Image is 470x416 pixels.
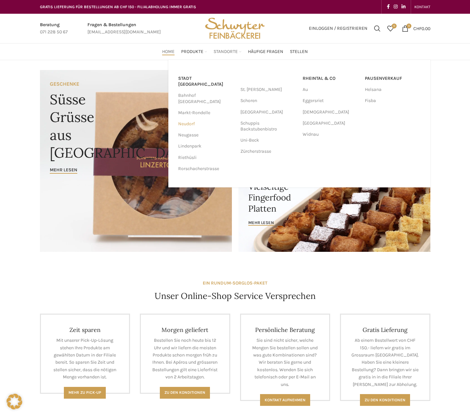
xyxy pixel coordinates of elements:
span: Standorte [214,49,238,55]
a: [GEOGRAPHIC_DATA] [303,118,358,129]
a: Neugasse [178,130,234,141]
a: Helsana [365,84,421,95]
a: St. [PERSON_NAME] [240,84,296,95]
span: Mehr zu Pick-Up [68,390,101,395]
span: Zu den Konditionen [164,390,205,395]
a: Zürcherstrasse [240,146,296,157]
span: Kontakt aufnehmen [265,398,306,402]
a: KONTAKT [414,0,430,13]
a: Markt-Rondelle [178,107,234,118]
a: Eggersriet [303,95,358,106]
a: Einloggen / Registrieren [306,22,371,35]
a: Linkedin social link [400,2,407,11]
a: Häufige Fragen [248,45,283,58]
bdi: 0.00 [413,26,430,31]
a: Fisba [365,95,421,106]
a: Home [162,45,175,58]
a: Au [303,84,358,95]
a: [GEOGRAPHIC_DATA] [240,107,296,118]
span: Zu den konditionen [365,398,405,402]
a: Stellen [290,45,308,58]
span: Häufige Fragen [248,49,283,55]
a: Facebook social link [385,2,392,11]
a: Produkte [181,45,207,58]
a: Schoren [240,95,296,106]
span: CHF [413,26,422,31]
a: Pausenverkauf [365,73,421,84]
div: Meine Wunschliste [384,22,397,35]
h4: Unser Online-Shop Service Versprechen [155,290,316,302]
p: Mit unserer Pick-Up-Lösung stehen Ihre Produkte am gewählten Datum in der Filiale bereit. So spar... [51,337,120,381]
span: Einloggen / Registrieren [309,26,367,31]
a: 0 CHF0.00 [399,22,434,35]
a: RHEINTAL & CO [303,73,358,84]
span: Produkte [181,49,203,55]
span: 0 [392,24,397,28]
span: GRATIS LIEFERUNG FÜR BESTELLUNGEN AB CHF 150 - FILIALABHOLUNG IMMER GRATIS [40,5,196,9]
h4: Gratis Lieferung [351,326,420,334]
span: Stellen [290,49,308,55]
a: [DEMOGRAPHIC_DATA] [303,107,358,118]
h4: Persönliche Beratung [251,326,320,334]
h4: Morgen geliefert [151,326,219,334]
p: Sie sind nicht sicher, welche Mengen Sie bestellen sollen und was gute Kombinationen sind? Wir be... [251,337,320,388]
a: Bahnhof [GEOGRAPHIC_DATA] [178,90,234,107]
a: Widnau [303,129,358,140]
span: Home [162,49,175,55]
span: 0 [406,24,411,28]
a: Site logo [203,25,267,31]
a: Suchen [371,22,384,35]
a: Neudorf [178,118,234,130]
img: Bäckerei Schwyter [203,14,267,43]
a: Standorte [214,45,241,58]
div: Main navigation [37,45,434,58]
a: Mehr zu Pick-Up [64,387,106,399]
strong: EIN RUNDUM-SORGLOS-PAKET [203,280,267,286]
a: Infobox link [87,21,161,36]
span: KONTAKT [414,5,430,9]
p: Ab einem Bestellwert von CHF 150.- liefern wir gratis im Grossraum [GEOGRAPHIC_DATA]. Haben Sie e... [351,337,420,388]
a: Infobox link [40,21,68,36]
a: Schuppis Backstubenbistro [240,118,296,135]
a: Uni-Beck [240,135,296,146]
h4: Zeit sparen [51,326,120,334]
a: Rorschacherstrasse [178,163,234,174]
p: Bestellen Sie noch heute bis 12 Uhr und wir liefern die meisten Produkte schon morgen früh zu Ihn... [151,337,219,381]
a: Zu den Konditionen [160,387,210,399]
a: Riethüsli [178,152,234,163]
a: Stadt [GEOGRAPHIC_DATA] [178,73,234,90]
a: Banner link [40,70,232,252]
a: Zu den konditionen [360,394,410,406]
div: Secondary navigation [411,0,434,13]
a: Kontakt aufnehmen [260,394,310,406]
a: Lindenpark [178,141,234,152]
a: 0 [384,22,397,35]
a: Banner link [238,161,430,252]
a: Instagram social link [392,2,400,11]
